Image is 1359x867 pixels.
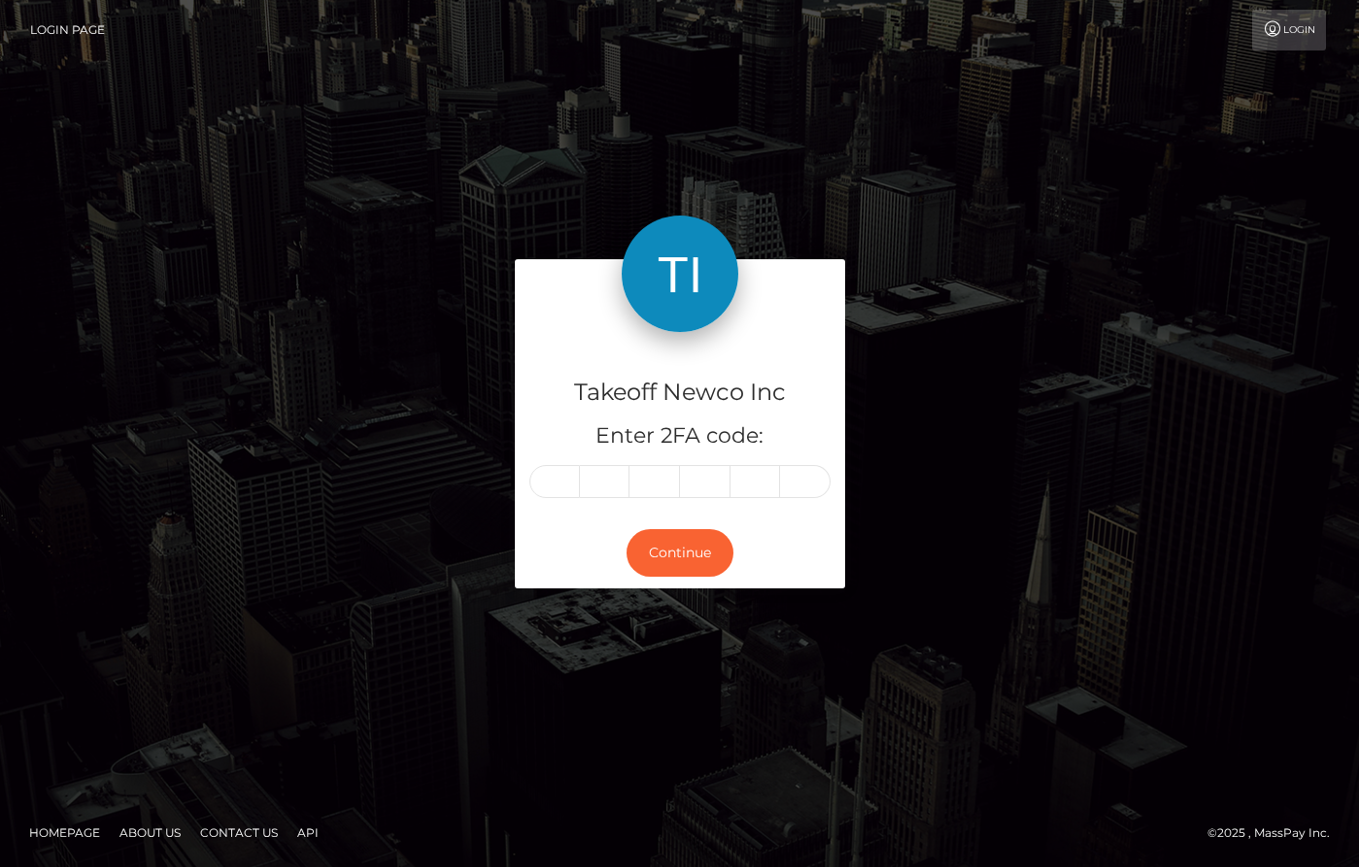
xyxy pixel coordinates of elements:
[1207,822,1344,844] div: © 2025 , MassPay Inc.
[529,421,831,451] h5: Enter 2FA code:
[627,529,733,577] button: Continue
[21,817,108,848] a: Homepage
[30,10,105,50] a: Login Page
[192,817,286,848] a: Contact Us
[289,817,326,848] a: API
[622,216,738,332] img: Takeoff Newco Inc
[529,376,831,410] h4: Takeoff Newco Inc
[112,817,188,848] a: About Us
[1252,10,1326,50] a: Login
